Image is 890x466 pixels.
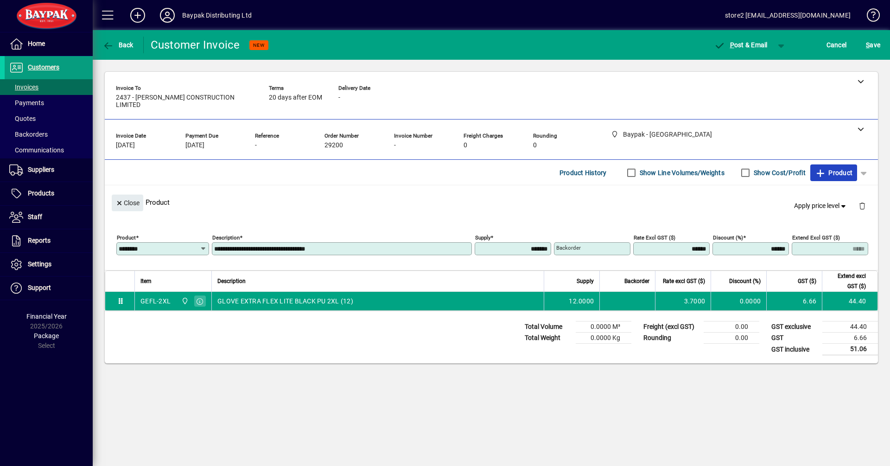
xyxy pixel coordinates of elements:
span: Communications [9,146,64,154]
div: GEFL-2XL [140,296,171,306]
td: 0.0000 [711,292,766,310]
span: S [866,41,870,49]
label: Show Cost/Profit [752,168,806,177]
td: 6.66 [766,292,822,310]
span: 0 [464,142,467,149]
span: Reports [28,237,51,244]
mat-label: Backorder [556,245,581,251]
span: P [730,41,734,49]
span: 2437 - [PERSON_NAME] CONSTRUCTION LIMITED [116,94,255,109]
span: Customers [28,63,59,71]
td: 0.00 [704,333,759,344]
span: 29200 [324,142,343,149]
span: Backorders [9,131,48,138]
button: Apply price level [790,198,852,214]
a: Communications [5,142,93,158]
span: Description [217,276,246,286]
a: Backorders [5,126,93,142]
span: ave [866,38,880,52]
span: Suppliers [28,166,54,173]
a: Settings [5,253,93,276]
label: Show Line Volumes/Weights [638,168,725,177]
a: Home [5,32,93,56]
span: Financial Year [26,313,67,320]
span: Product History [559,165,607,180]
button: Save [864,37,883,53]
td: 0.0000 M³ [576,321,631,333]
td: Total Volume [520,321,576,333]
div: Product [105,185,878,219]
td: 51.06 [822,344,878,355]
span: Rate excl GST ($) [663,276,705,286]
button: Cancel [824,37,849,53]
span: [DATE] [185,142,204,149]
td: 44.40 [822,292,877,310]
td: GST [767,333,822,344]
span: Close [115,195,140,211]
app-page-header-button: Delete [851,202,873,210]
span: GLOVE EXTRA FLEX LITE BLACK PU 2XL (12) [217,296,353,306]
span: GST ($) [798,276,816,286]
span: Product [815,165,852,180]
mat-label: Rate excl GST ($) [634,234,675,241]
button: Product History [556,164,610,181]
a: Quotes [5,111,93,126]
button: Post & Email [709,37,772,53]
td: GST inclusive [767,344,822,355]
span: Invoices [9,83,38,91]
span: [DATE] [116,142,135,149]
span: Backorder [624,276,649,286]
span: Cancel [826,38,847,52]
span: Apply price level [794,201,848,211]
button: Add [123,7,153,24]
span: Payments [9,99,44,107]
span: Staff [28,213,42,220]
td: Rounding [639,333,704,344]
span: Package [34,332,59,340]
a: Knowledge Base [860,2,878,32]
span: Supply [577,276,594,286]
td: 44.40 [822,321,878,333]
a: Products [5,182,93,205]
div: store2 [EMAIL_ADDRESS][DOMAIN_NAME] [725,8,851,23]
span: 0 [533,142,537,149]
td: 0.0000 Kg [576,333,631,344]
div: Customer Invoice [151,38,240,52]
mat-label: Discount (%) [713,234,743,241]
span: Extend excl GST ($) [828,271,866,291]
app-page-header-button: Back [93,37,144,53]
span: NEW [253,42,265,48]
span: - [394,142,396,149]
a: Invoices [5,79,93,95]
span: - [255,142,257,149]
mat-label: Extend excl GST ($) [792,234,840,241]
span: Products [28,189,54,197]
td: GST exclusive [767,321,822,333]
span: 20 days after EOM [269,94,322,101]
mat-label: Product [117,234,136,241]
span: Item [140,276,152,286]
span: Baypak - Onekawa [179,296,190,306]
td: Freight (excl GST) [639,321,704,333]
span: Discount (%) [729,276,761,286]
span: Home [28,40,45,47]
div: 3.7000 [661,296,705,306]
mat-label: Description [212,234,240,241]
a: Suppliers [5,158,93,182]
td: Total Weight [520,333,576,344]
div: Baypak Distributing Ltd [182,8,252,23]
span: Quotes [9,115,36,122]
span: 12.0000 [569,296,594,306]
td: 6.66 [822,333,878,344]
a: Staff [5,206,93,229]
span: Back [102,41,133,49]
span: Support [28,284,51,291]
a: Support [5,277,93,300]
mat-label: Supply [475,234,490,241]
a: Reports [5,229,93,252]
button: Product [810,164,857,181]
button: Profile [153,7,182,24]
a: Payments [5,95,93,111]
td: 0.00 [704,321,759,333]
span: ost & Email [714,41,768,49]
